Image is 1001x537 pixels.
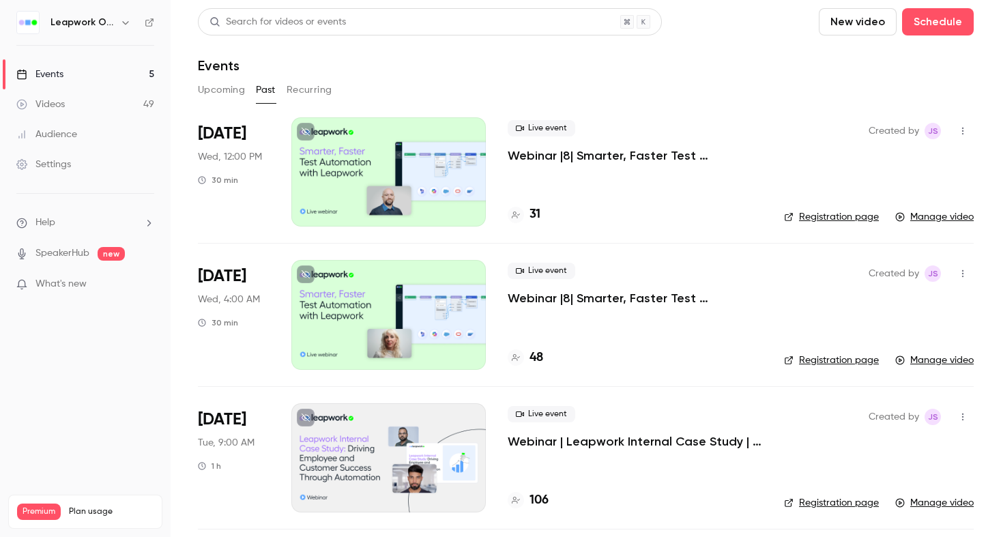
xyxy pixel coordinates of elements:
div: Search for videos or events [209,15,346,29]
button: Upcoming [198,79,245,101]
div: 1 h [198,461,221,471]
div: Events [16,68,63,81]
span: [DATE] [198,409,246,431]
span: new [98,247,125,261]
h1: Events [198,57,240,74]
span: Live event [508,263,575,279]
span: What's new [35,277,87,291]
button: Schedule [902,8,974,35]
span: JS [928,123,938,139]
h4: 48 [529,349,543,367]
div: 30 min [198,317,238,328]
span: Help [35,216,55,230]
span: Wed, 12:00 PM [198,150,262,164]
div: Settings [16,158,71,171]
span: Created by [869,265,919,282]
button: Recurring [287,79,332,101]
div: Aug 20 Wed, 1:00 PM (America/New York) [198,117,270,227]
span: [DATE] [198,123,246,145]
a: Manage video [895,210,974,224]
span: Plan usage [69,506,154,517]
a: 48 [508,349,543,367]
span: JS [928,265,938,282]
span: [DATE] [198,265,246,287]
span: Created by [869,123,919,139]
span: Live event [508,120,575,136]
h4: 31 [529,205,540,224]
a: Webinar |8| Smarter, Faster Test Automation with Leapwork | EMEA | Q3 2025 [508,290,762,306]
span: Premium [17,504,61,520]
span: Jaynesh Singh [925,123,941,139]
span: JS [928,409,938,425]
div: Audience [16,128,77,141]
a: Registration page [784,353,879,367]
span: Jaynesh Singh [925,409,941,425]
a: 106 [508,491,549,510]
iframe: Noticeable Trigger [138,278,154,291]
a: Webinar |8| Smarter, Faster Test Automation with Leapwork | [GEOGRAPHIC_DATA] | Q3 2025 [508,147,762,164]
a: Manage video [895,496,974,510]
div: 30 min [198,175,238,186]
span: Jaynesh Singh [925,265,941,282]
a: 31 [508,205,540,224]
span: Live event [508,406,575,422]
h4: 106 [529,491,549,510]
button: New video [819,8,897,35]
div: Aug 20 Wed, 10:00 AM (Europe/London) [198,260,270,369]
a: Webinar | Leapwork Internal Case Study | Q3 2025 [508,433,762,450]
img: Leapwork Online Event [17,12,39,33]
div: Aug 19 Tue, 10:00 AM (America/New York) [198,403,270,512]
a: Registration page [784,210,879,224]
a: Registration page [784,496,879,510]
button: Past [256,79,276,101]
span: Created by [869,409,919,425]
div: Videos [16,98,65,111]
a: Manage video [895,353,974,367]
li: help-dropdown-opener [16,216,154,230]
a: SpeakerHub [35,246,89,261]
h6: Leapwork Online Event [50,16,115,29]
span: Tue, 9:00 AM [198,436,255,450]
span: Wed, 4:00 AM [198,293,260,306]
